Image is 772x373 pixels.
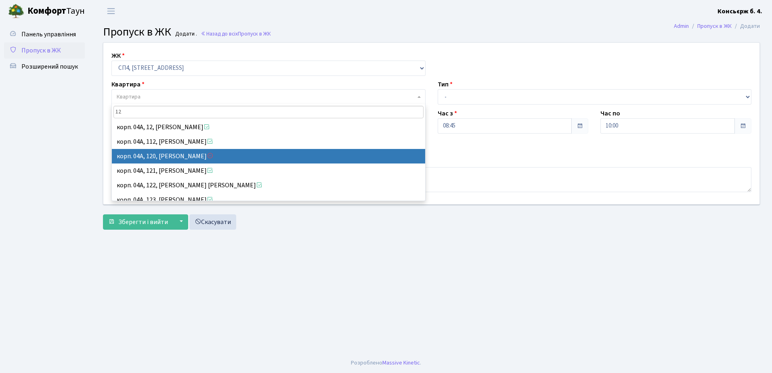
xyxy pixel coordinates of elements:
span: Зберегти і вийти [118,218,168,226]
a: Консьєрж б. 4. [717,6,762,16]
a: Скасувати [189,214,236,230]
a: Назад до всіхПропуск в ЖК [201,30,271,38]
a: Панель управління [4,26,85,42]
label: Час по [600,109,620,118]
label: Тип [438,80,453,89]
a: Пропуск в ЖК [697,22,732,30]
label: Квартира [111,80,145,89]
li: корп. 04А, 112, [PERSON_NAME] [112,134,425,149]
span: Таун [27,4,85,18]
li: Додати [732,22,760,31]
a: Пропуск в ЖК [4,42,85,59]
span: Квартира [117,93,141,101]
b: Консьєрж б. 4. [717,7,762,16]
li: корп. 04А, 122, [PERSON_NAME] [PERSON_NAME] [112,178,425,193]
label: Час з [438,109,457,118]
label: ЖК [111,51,125,61]
li: корп. 04А, 120, [PERSON_NAME] [112,149,425,163]
button: Переключити навігацію [101,4,121,18]
span: Пропуск в ЖК [103,24,171,40]
li: корп. 04А, 123, [PERSON_NAME] [112,193,425,207]
div: Розроблено . [351,358,421,367]
li: корп. 04А, 12, [PERSON_NAME] [112,120,425,134]
li: корп. 04А, 121, [PERSON_NAME] [112,163,425,178]
span: Пропуск в ЖК [21,46,61,55]
span: Панель управління [21,30,76,39]
img: logo.png [8,3,24,19]
button: Зберегти і вийти [103,214,173,230]
a: Admin [674,22,689,30]
span: Пропуск в ЖК [238,30,271,38]
a: Massive Kinetic [382,358,420,367]
small: Додати . [174,31,197,38]
span: Розширений пошук [21,62,78,71]
b: Комфорт [27,4,66,17]
nav: breadcrumb [662,18,772,35]
a: Розширений пошук [4,59,85,75]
